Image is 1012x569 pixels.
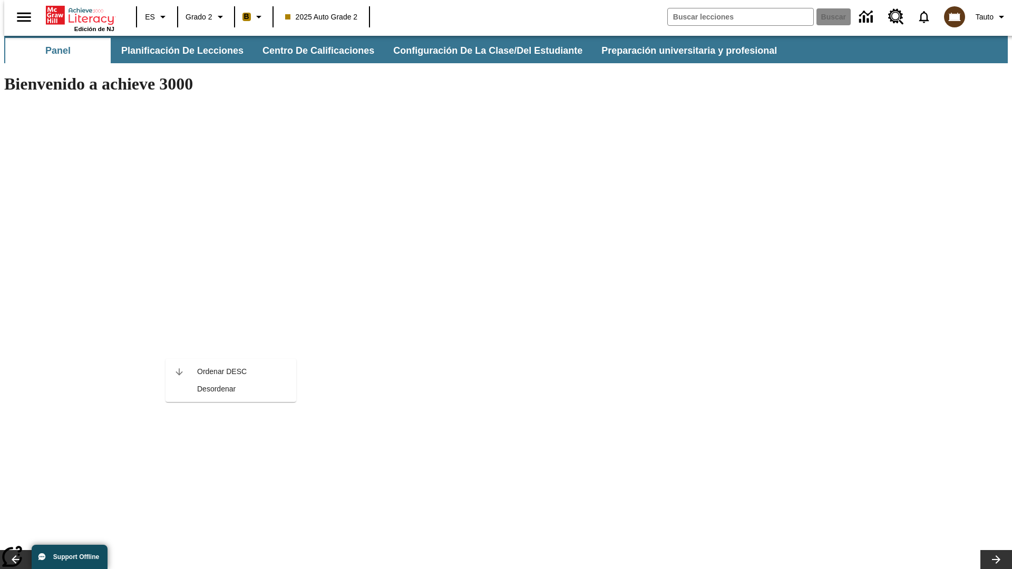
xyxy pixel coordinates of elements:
[145,12,155,23] span: ES
[113,38,252,63] button: Planificación de lecciones
[980,550,1012,569] button: Carrusel de lecciones, seguir
[166,359,296,402] ul: Puntaje promedio, Abrir menú,
[385,38,591,63] button: Configuración de la clase/del estudiante
[5,38,111,63] button: Panel
[4,36,1008,63] div: Subbarra de navegación
[882,3,910,31] a: Centro de recursos, Se abrirá en una pestaña nueva.
[74,26,114,32] span: Edición de NJ
[254,38,383,63] button: Centro de calificaciones
[181,7,231,26] button: Grado: Grado 2, Elige un grado
[140,7,174,26] button: Lenguaje: ES, Selecciona un idioma
[971,7,1012,26] button: Perfil/Configuración
[853,3,882,32] a: Centro de información
[53,553,99,561] span: Support Offline
[285,12,358,23] span: 2025 Auto Grade 2
[4,74,705,94] h1: Bienvenido a achieve 3000
[244,10,249,23] span: B
[32,545,108,569] button: Support Offline
[186,12,212,23] span: Grado 2
[197,384,288,395] span: Desordenar
[910,3,938,31] a: Notificaciones
[4,38,786,63] div: Subbarra de navegación
[944,6,965,27] img: avatar image
[668,8,813,25] input: Buscar campo
[46,5,114,26] a: Portada
[976,12,994,23] span: Tauto
[46,4,114,32] div: Portada
[197,366,288,377] span: Ordenar DESC
[938,3,971,31] button: Escoja un nuevo avatar
[238,7,269,26] button: Boost El color de la clase es anaranjado claro. Cambiar el color de la clase.
[4,8,154,18] body: Máximo 600 caracteres Presiona Escape para desactivar la barra de herramientas Presiona Alt + F10...
[593,38,785,63] button: Preparación universitaria y profesional
[8,2,40,33] button: Abrir el menú lateral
